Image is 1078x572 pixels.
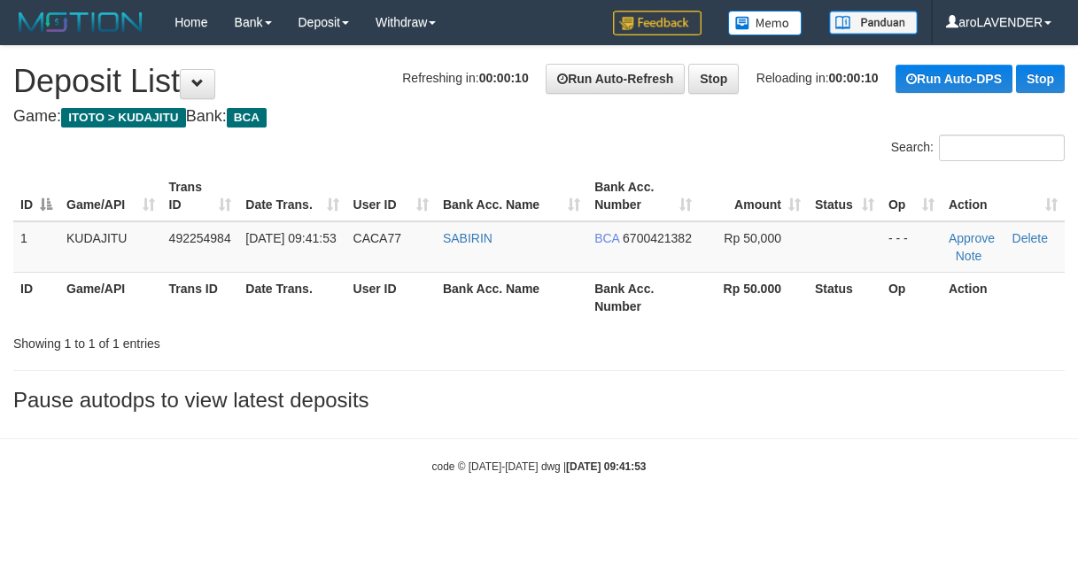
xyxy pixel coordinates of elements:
input: Search: [939,135,1065,161]
th: Date Trans.: activate to sort column ascending [238,171,345,221]
span: 492254984 [169,231,231,245]
a: Stop [1016,65,1065,93]
th: User ID [346,272,436,322]
strong: 00:00:10 [829,71,879,85]
img: MOTION_logo.png [13,9,148,35]
span: ITOTO > KUDAJITU [61,108,186,128]
a: Run Auto-DPS [896,65,1012,93]
h3: Pause autodps to view latest deposits [13,389,1065,412]
span: Copy 6700421382 to clipboard [623,231,692,245]
th: Op [881,272,942,322]
span: Rp 50,000 [724,231,781,245]
a: Approve [949,231,995,245]
th: ID [13,272,59,322]
th: Action: activate to sort column ascending [942,171,1065,221]
th: Game/API [59,272,162,322]
th: Bank Acc. Number [587,272,699,322]
th: User ID: activate to sort column ascending [346,171,436,221]
small: code © [DATE]-[DATE] dwg | [432,460,647,473]
td: KUDAJITU [59,221,162,273]
span: [DATE] 09:41:53 [245,231,336,245]
td: - - - [881,221,942,273]
h1: Deposit List [13,64,1065,99]
th: Rp 50.000 [699,272,808,322]
a: Delete [1012,231,1048,245]
img: panduan.png [829,11,918,35]
strong: 00:00:10 [479,71,529,85]
div: Showing 1 to 1 of 1 entries [13,328,436,352]
th: Status: activate to sort column ascending [808,171,881,221]
th: Bank Acc. Name: activate to sort column ascending [436,171,587,221]
th: ID: activate to sort column descending [13,171,59,221]
a: SABIRIN [443,231,492,245]
th: Date Trans. [238,272,345,322]
span: BCA [594,231,619,245]
th: Amount: activate to sort column ascending [699,171,808,221]
img: Feedback.jpg [613,11,702,35]
th: Status [808,272,881,322]
span: Reloading in: [756,71,879,85]
th: Trans ID: activate to sort column ascending [162,171,239,221]
img: Button%20Memo.svg [728,11,803,35]
a: Stop [688,64,739,94]
th: Action [942,272,1065,322]
span: BCA [227,108,267,128]
h4: Game: Bank: [13,108,1065,126]
th: Game/API: activate to sort column ascending [59,171,162,221]
label: Search: [891,135,1065,161]
th: Trans ID [162,272,239,322]
a: Note [956,249,982,263]
span: CACA77 [353,231,401,245]
a: Run Auto-Refresh [546,64,685,94]
span: Refreshing in: [402,71,528,85]
th: Op: activate to sort column ascending [881,171,942,221]
td: 1 [13,221,59,273]
th: Bank Acc. Name [436,272,587,322]
th: Bank Acc. Number: activate to sort column ascending [587,171,699,221]
strong: [DATE] 09:41:53 [566,460,646,473]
